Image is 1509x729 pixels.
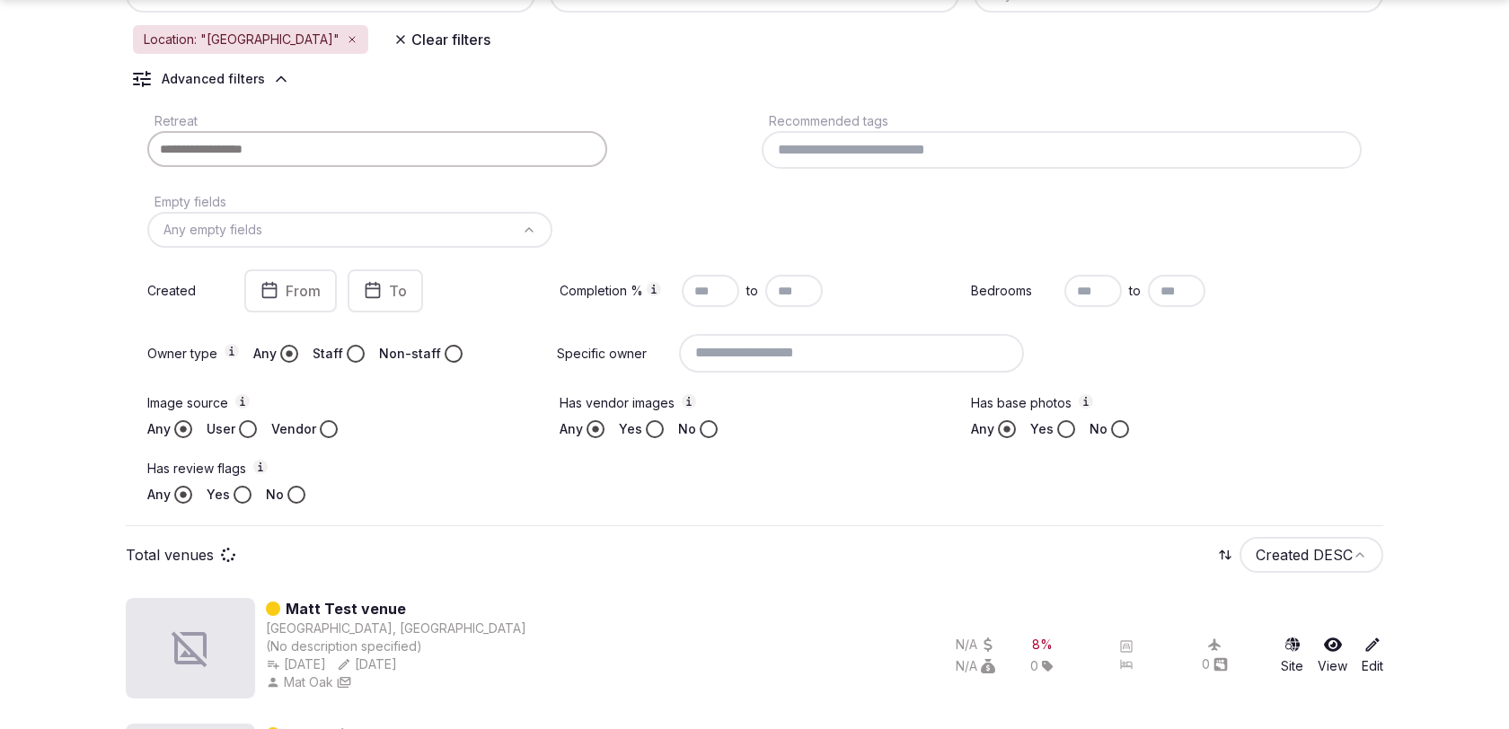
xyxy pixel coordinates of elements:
button: [DATE] [337,655,397,673]
label: Non-staff [379,345,441,363]
label: Any [147,420,171,438]
label: Recommended tags [762,113,888,128]
a: View [1318,636,1347,675]
label: Has review flags [147,460,538,479]
span: to [1129,282,1141,300]
button: Completion % [647,282,661,296]
p: Total venues [126,545,214,565]
label: Image source [147,394,538,413]
span: Mat Oak [284,673,333,691]
label: Any [971,420,994,438]
label: User [207,420,235,438]
button: Image source [235,394,250,408]
label: Staff [313,345,343,363]
label: No [678,420,696,438]
span: Location: "[GEOGRAPHIC_DATA]" [144,31,340,48]
label: Yes [1030,420,1054,438]
label: Empty fields [147,194,226,209]
label: Any [560,420,583,438]
label: Specific owner [557,345,672,363]
button: 0 [1202,655,1228,673]
div: Advanced filters [162,70,265,88]
button: [DATE] [266,655,326,673]
button: From [244,269,337,312]
label: Completion % [560,282,675,301]
button: Has review flags [253,460,268,474]
button: To [348,269,423,312]
label: Retreat [147,113,198,128]
span: To [389,282,407,300]
label: Yes [619,420,642,438]
label: Bedrooms [971,282,1057,300]
button: [GEOGRAPHIC_DATA], [GEOGRAPHIC_DATA] [266,619,526,637]
button: Owner type [225,344,239,358]
button: N/A [956,657,995,675]
div: 8 % [1032,636,1053,654]
button: Clear filters [383,23,501,56]
label: Any [253,345,277,363]
span: From [286,282,321,300]
label: No [1090,420,1107,438]
a: Matt Test venue [286,598,406,619]
span: to [746,282,758,300]
div: Owner type [147,345,217,363]
label: No [266,486,284,504]
button: Mat Oak [266,673,333,691]
div: (No description specified) [266,637,526,655]
label: Vendor [271,420,316,438]
button: 8% [1032,636,1053,654]
button: N/A [956,636,995,654]
button: Has vendor images [682,394,696,408]
span: 0 [1030,657,1038,675]
label: Any [147,486,171,504]
button: Has base photos [1079,394,1093,408]
a: Site [1281,636,1303,675]
label: Has vendor images [560,394,950,413]
label: Has base photos [971,394,1362,413]
label: Yes [207,486,230,504]
label: Created [147,282,234,300]
a: Edit [1362,636,1383,675]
